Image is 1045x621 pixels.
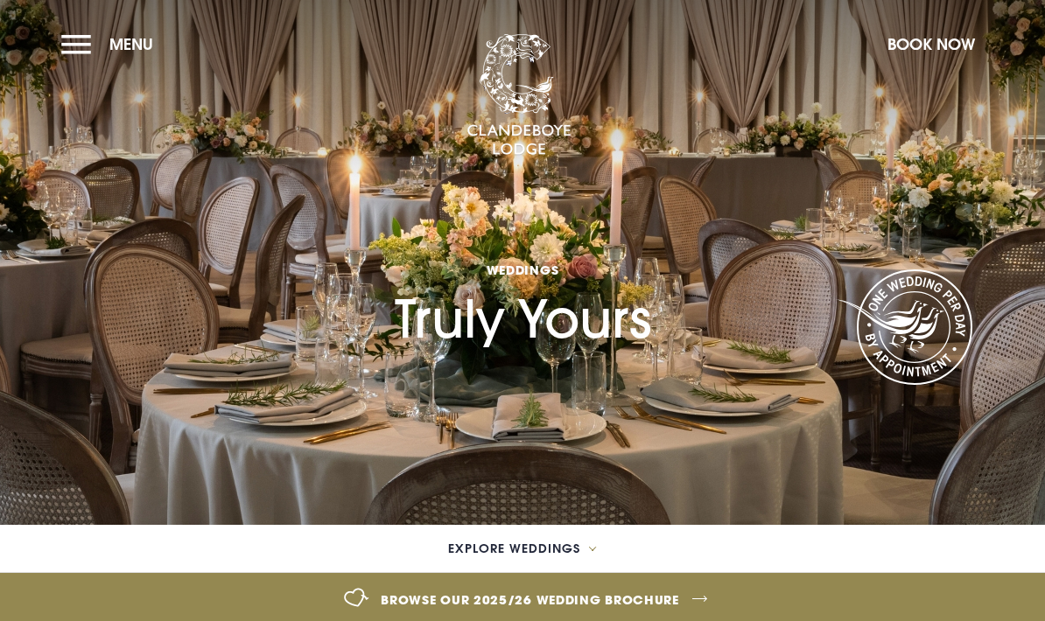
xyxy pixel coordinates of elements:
span: Menu [109,34,153,54]
button: Menu [61,25,162,63]
button: Book Now [879,25,984,63]
span: Explore Weddings [448,542,580,555]
img: Clandeboye Lodge [466,34,572,157]
span: Weddings [395,262,651,278]
h1: Truly Yours [395,184,651,349]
